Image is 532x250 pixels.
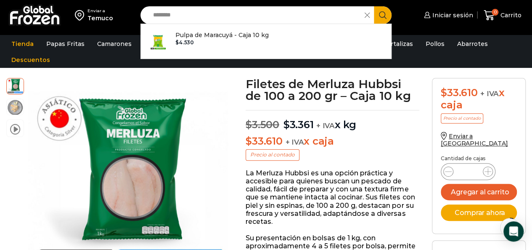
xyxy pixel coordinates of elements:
[246,169,419,226] p: La Merluza Hubbsi es una opción práctica y accesible para quienes buscan un pescado de calidad, f...
[246,118,252,131] span: $
[175,39,194,46] bdi: 4.530
[246,78,419,102] h1: Filetes de Merluza Hubbsi de 100 a 200 gr – Caja 10 kg
[482,5,524,25] a: 0 Carrito
[7,36,38,52] a: Tienda
[441,132,508,147] a: Enviar a [GEOGRAPHIC_DATA]
[246,118,279,131] bdi: 3.500
[283,118,314,131] bdi: 3.361
[441,87,517,111] div: x caja
[283,118,290,131] span: $
[480,89,499,98] span: + IVA
[141,28,392,54] a: Pulpa de Maracuyá - Caja 10 kg $4.530
[498,11,521,19] span: Carrito
[441,113,483,124] p: Precio al contado
[7,77,24,94] span: filete de merluza
[441,156,517,161] p: Cantidad de cajas
[246,135,419,148] p: x caja
[374,6,392,24] button: Search button
[75,8,87,22] img: address-field-icon.svg
[246,135,252,147] span: $
[285,138,304,146] span: + IVA
[441,184,517,200] button: Agregar al carrito
[175,39,179,46] span: $
[87,8,113,14] div: Enviar a
[246,110,419,131] p: x kg
[246,135,282,147] bdi: 33.610
[422,7,473,24] a: Iniciar sesión
[378,36,417,52] a: Hortalizas
[175,30,269,40] p: Pulpa de Maracuyá - Caja 10 kg
[430,11,473,19] span: Iniciar sesión
[421,36,449,52] a: Pollos
[441,86,477,99] bdi: 33.610
[503,221,524,242] div: Open Intercom Messenger
[492,9,498,16] span: 0
[460,166,476,177] input: Product quantity
[87,14,113,22] div: Temuco
[453,36,492,52] a: Abarrotes
[246,149,299,160] p: Precio al contado
[441,204,517,221] button: Comprar ahora
[441,86,447,99] span: $
[42,36,89,52] a: Papas Fritas
[316,121,335,130] span: + IVA
[7,99,24,116] span: plato-merluza
[93,36,136,52] a: Camarones
[7,52,54,68] a: Descuentos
